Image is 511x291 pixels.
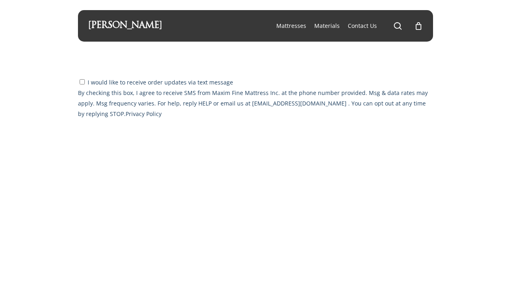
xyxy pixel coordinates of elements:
[314,22,340,30] span: Materials
[272,10,423,42] nav: Main Menu
[126,110,162,118] a: Privacy Policy
[348,22,377,30] span: Contact Us
[276,22,306,30] span: Mattresses
[88,21,162,30] a: [PERSON_NAME]
[348,22,377,30] a: Contact Us
[80,79,85,84] input: I would like to receive order updates via text messageBy checking this box, I agree to receive SM...
[314,22,340,30] a: Materials
[276,22,306,30] a: Mattresses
